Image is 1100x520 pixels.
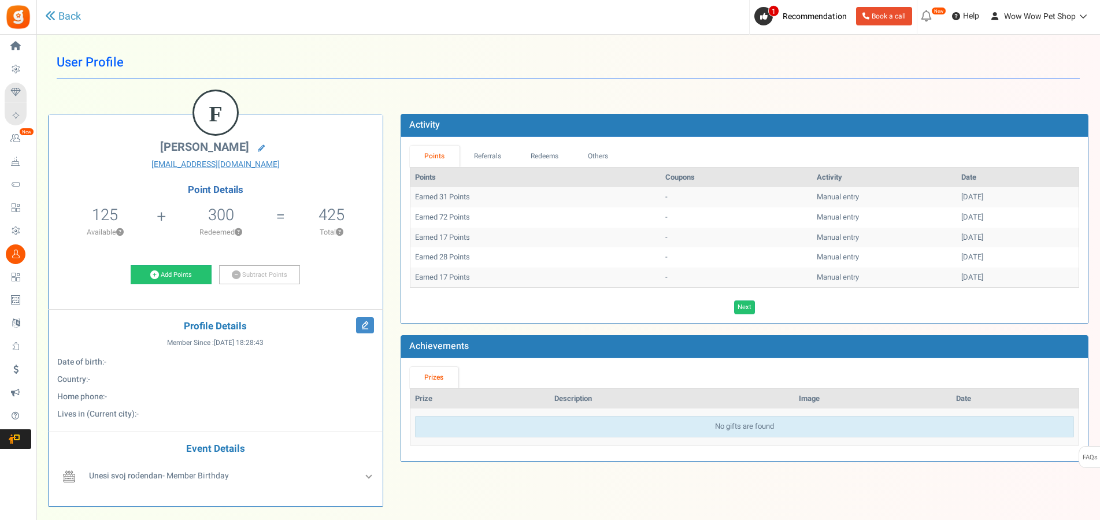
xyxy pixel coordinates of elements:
span: - [105,391,107,403]
h4: Event Details [57,444,374,455]
a: Subtract Points [219,265,300,285]
div: [DATE] [961,212,1074,223]
button: ? [116,229,124,236]
div: [DATE] [961,252,1074,263]
button: ? [336,229,343,236]
span: Manual entry [817,211,859,222]
h4: Point Details [49,185,383,195]
span: Help [960,10,979,22]
span: [PERSON_NAME] [160,139,249,155]
h4: Profile Details [57,321,374,332]
span: 1 [768,5,779,17]
p: : [57,408,374,420]
a: [EMAIL_ADDRESS][DOMAIN_NAME] [57,159,374,170]
td: - [661,207,812,228]
span: Wow Wow Pet Shop [1004,10,1076,23]
span: - [88,373,90,385]
span: Manual entry [817,232,859,243]
b: Achievements [409,339,469,353]
a: Help [947,7,984,25]
th: Date [951,389,1079,409]
th: Coupons [661,168,812,188]
img: Gratisfaction [5,4,31,30]
span: FAQs [1082,447,1098,469]
td: Earned 28 Points [410,247,661,268]
p: Total [286,227,377,237]
td: - [661,268,812,288]
span: [DATE] 18:28:43 [214,338,264,348]
a: Redeems [516,146,573,167]
button: ? [235,229,242,236]
th: Prize [410,389,550,409]
td: Earned 72 Points [410,207,661,228]
span: - Member Birthday [89,470,229,482]
b: Country [57,373,86,385]
em: New [931,7,946,15]
span: - [136,408,139,420]
a: 1 Recommendation [754,7,851,25]
figcaption: F [194,91,237,136]
a: Referrals [460,146,516,167]
a: New [5,129,31,148]
a: Prizes [410,367,458,388]
td: - [661,187,812,207]
span: Manual entry [817,272,859,283]
p: Available [54,227,156,237]
td: - [661,247,812,268]
a: Book a call [856,7,912,25]
td: Earned 31 Points [410,187,661,207]
a: Next [734,300,755,314]
td: Earned 17 Points [410,228,661,248]
i: Edit Profile [356,317,374,333]
a: Points [410,146,460,167]
a: Others [573,146,623,167]
th: Image [794,389,951,409]
th: Activity [812,168,957,188]
b: Lives in (Current city) [57,408,135,420]
span: Manual entry [817,191,859,202]
h1: User Profile [57,46,1080,79]
h5: 300 [208,206,234,224]
b: Date of birth [57,356,102,368]
p: : [57,356,374,368]
p: : [57,391,374,403]
div: [DATE] [961,192,1074,203]
td: Earned 17 Points [410,268,661,288]
p: : [57,374,374,385]
td: - [661,228,812,248]
div: No gifts are found [415,416,1074,437]
b: Home phone [57,391,103,403]
a: Add Points [131,265,212,285]
span: Manual entry [817,251,859,262]
th: Date [957,168,1079,188]
span: Member Since : [167,338,264,348]
div: [DATE] [961,232,1074,243]
th: Points [410,168,661,188]
em: New [19,128,34,136]
span: 125 [92,203,118,226]
span: - [104,356,106,368]
b: Unesi svoj rođendan [89,470,162,482]
h5: 425 [318,206,345,224]
th: Description [550,389,795,409]
span: Recommendation [783,10,847,23]
div: [DATE] [961,272,1074,283]
b: Activity [409,118,440,132]
p: Redeemed [168,227,275,237]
